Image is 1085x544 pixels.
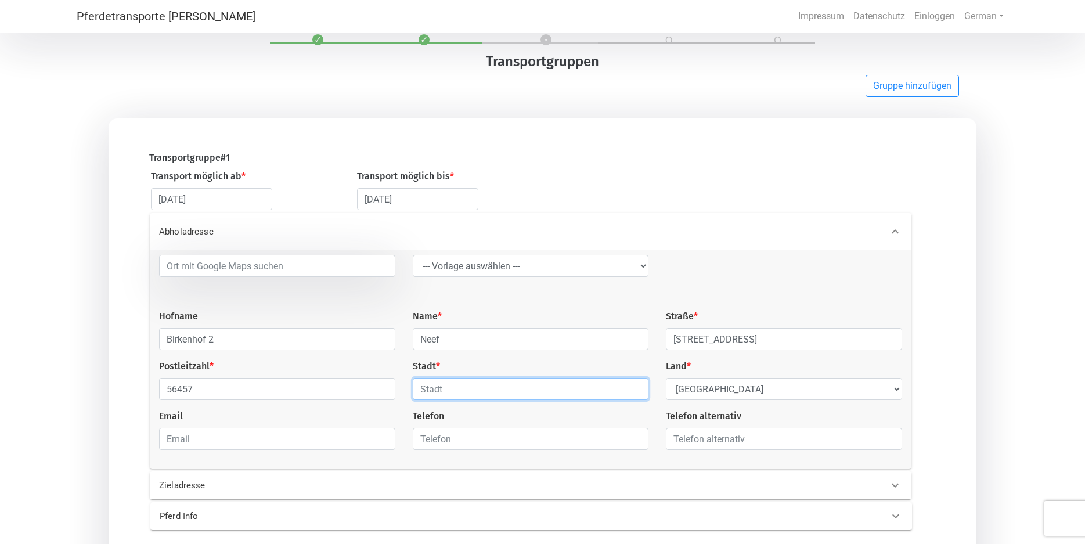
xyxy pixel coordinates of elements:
[666,409,741,423] label: Telefon alternativ
[159,428,395,450] input: Email
[159,255,395,277] input: Ort mit Google Maps suchen
[413,378,649,400] input: Stadt
[149,151,230,165] label: Transportgruppe # 1
[910,5,960,28] a: Einloggen
[159,359,214,373] label: Postleitzahl
[666,328,902,350] input: Straße
[160,510,503,523] p: Pferd Info
[666,309,698,323] label: Straße
[159,409,183,423] label: Email
[150,213,911,250] div: Abholadresse
[159,378,395,400] input: Postleitzahl
[413,409,444,423] label: Telefon
[413,428,649,450] input: Telefon
[77,5,255,28] a: Pferdetransporte [PERSON_NAME]
[666,428,902,450] input: Telefon alternativ
[159,479,503,492] p: Zieladresse
[413,328,649,350] input: Name
[866,75,959,97] button: Gruppe hinzufügen
[150,250,911,469] div: Abholadresse
[150,502,912,530] div: Pferd Info
[960,5,1008,28] a: German
[357,170,454,183] label: Transport möglich bis
[357,188,478,210] input: Datum auswählen
[413,309,442,323] label: Name
[159,328,395,350] input: Hofname
[150,471,911,499] div: Zieladresse
[849,5,910,28] a: Datenschutz
[159,225,503,239] p: Abholadresse
[159,309,198,323] label: Hofname
[151,188,272,210] input: Datum auswählen
[666,359,691,373] label: Land
[794,5,849,28] a: Impressum
[151,170,246,183] label: Transport möglich ab
[413,359,440,373] label: Stadt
